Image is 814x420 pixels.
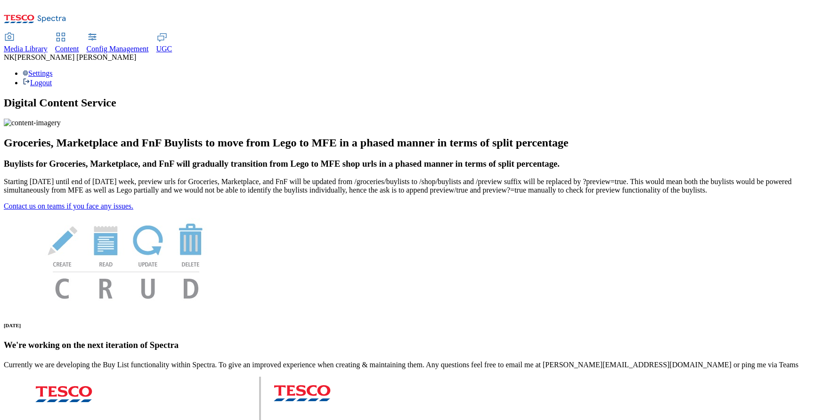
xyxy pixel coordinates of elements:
span: Config Management [87,45,149,53]
h3: We're working on the next iteration of Spectra [4,340,810,350]
span: [PERSON_NAME] [PERSON_NAME] [15,53,136,61]
span: Content [55,45,79,53]
a: Logout [23,79,52,87]
h2: Groceries, Marketplace and FnF Buylists to move from Lego to MFE in a phased manner in terms of s... [4,137,810,149]
span: Media Library [4,45,48,53]
a: UGC [156,33,172,53]
a: Media Library [4,33,48,53]
a: Config Management [87,33,149,53]
p: Starting [DATE] until end of [DATE] week, preview urls for Groceries, Marketplace, and FnF will b... [4,178,810,194]
h6: [DATE] [4,323,810,328]
img: News Image [4,210,249,309]
h1: Digital Content Service [4,97,810,109]
a: Content [55,33,79,53]
p: Currently we are developing the Buy List functionality within Spectra. To give an improved experi... [4,361,810,369]
span: NK [4,53,15,61]
h3: Buylists for Groceries, Marketplace, and FnF will gradually transition from Lego to MFE shop urls... [4,159,810,169]
img: content-imagery [4,119,61,127]
a: Settings [23,69,53,77]
a: Contact us on teams if you face any issues. [4,202,133,210]
span: UGC [156,45,172,53]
